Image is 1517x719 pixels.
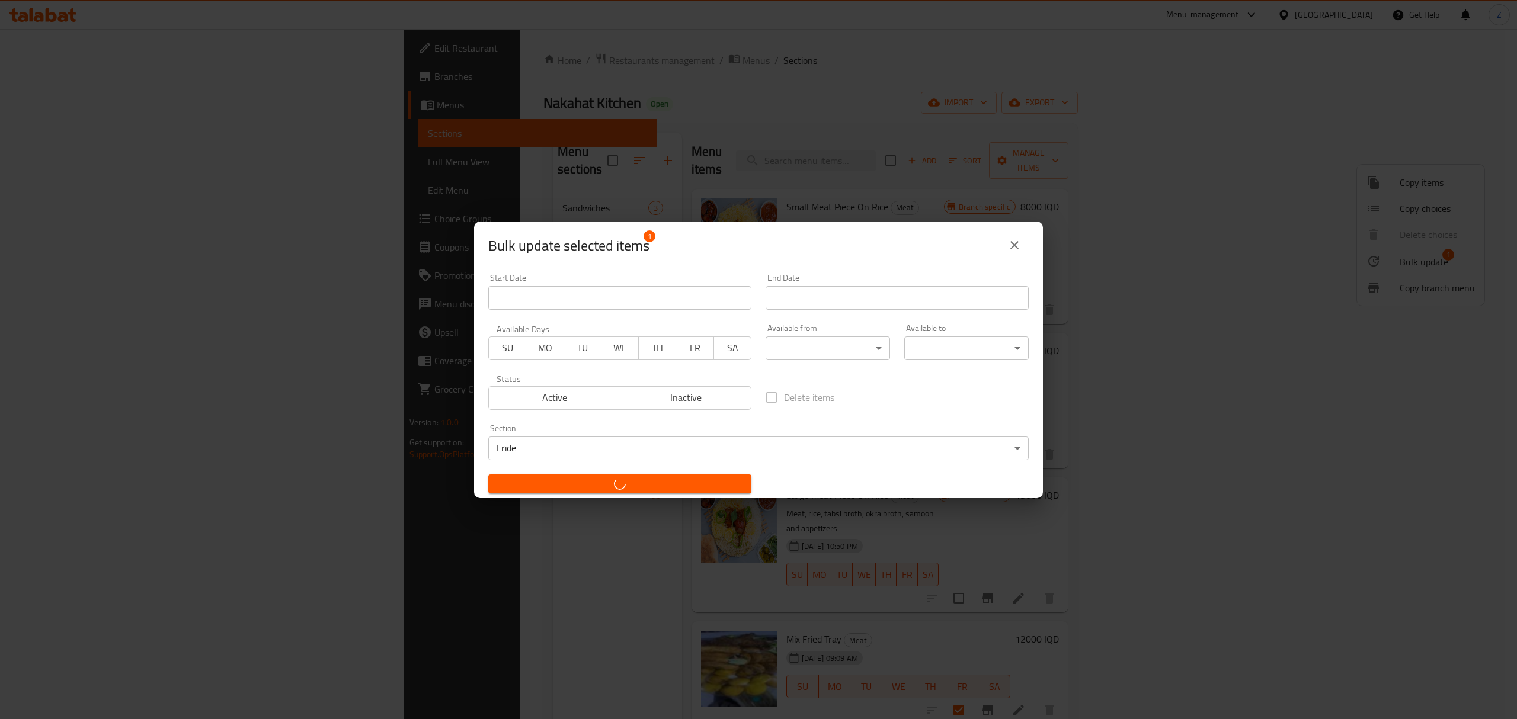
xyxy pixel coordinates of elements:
button: close [1000,231,1029,259]
button: MO [526,336,564,360]
button: TH [638,336,676,360]
div: ​ [904,336,1029,360]
span: TU [569,339,597,357]
span: WE [606,339,634,357]
span: Inactive [625,389,747,406]
span: SU [494,339,521,357]
button: FR [676,336,713,360]
div: Fride [488,436,1029,460]
span: Delete items [784,390,834,405]
button: Active [488,386,620,410]
button: Inactive [620,386,752,410]
button: WE [601,336,639,360]
span: Active [494,389,616,406]
span: TH [644,339,671,357]
span: MO [531,339,559,357]
button: SA [713,336,751,360]
span: SA [719,339,747,357]
button: SU [488,336,526,360]
button: TU [564,336,601,360]
span: 1 [644,230,655,242]
span: FR [681,339,709,357]
span: Selected items count [488,236,649,255]
div: ​ [766,336,890,360]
